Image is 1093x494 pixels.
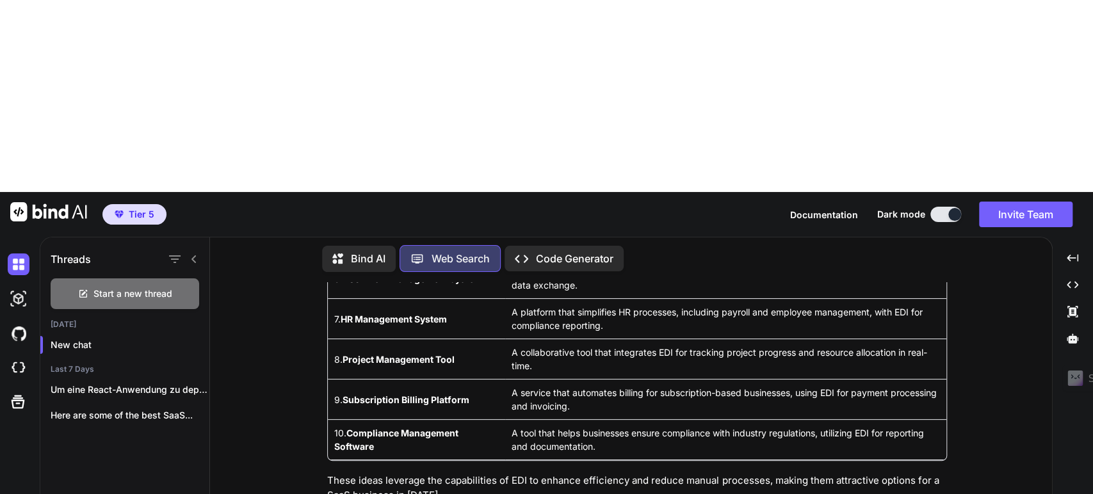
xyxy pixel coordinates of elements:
[328,339,505,379] td: 8.
[8,288,29,310] img: darkAi-studio
[328,299,505,339] td: 7.
[8,357,29,379] img: cloudideIcon
[536,251,613,266] p: Code Generator
[8,253,29,275] img: darkChat
[328,420,505,460] td: 10.
[51,251,91,267] h1: Threads
[328,379,505,420] td: 9.
[979,202,1073,227] button: Invite Team
[351,251,385,266] p: Bind AI
[505,379,947,420] td: A service that automates billing for subscription-based businesses, using EDI for payment process...
[129,208,154,221] span: Tier 5
[40,364,209,374] h2: Last 7 Days
[790,209,858,220] span: Documentation
[505,299,947,339] td: A platform that simplifies HR processes, including payroll and employee management, with EDI for ...
[343,273,482,284] strong: Document Management System
[115,211,124,218] img: premium
[790,208,858,221] button: Documentation
[8,323,29,344] img: githubDark
[341,314,447,324] strong: HR Management System
[51,409,209,422] p: Here are some of the best SaaS...
[40,319,209,330] h2: [DATE]
[93,287,172,300] span: Start a new thread
[877,208,925,221] span: Dark mode
[343,354,455,365] strong: Project Management Tool
[10,202,87,221] img: Bind AI
[51,339,209,351] p: New chat
[432,251,490,266] p: Web Search
[334,427,458,452] strong: Compliance Management Software
[505,420,947,460] td: A tool that helps businesses ensure compliance with industry regulations, utilizing EDI for repor...
[51,383,209,396] p: Um eine React-Anwendung zu deployen, insbesondere wenn...
[505,339,947,379] td: A collaborative tool that integrates EDI for tracking project progress and resource allocation in...
[343,394,469,405] strong: Subscription Billing Platform
[102,204,166,225] button: premiumTier 5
